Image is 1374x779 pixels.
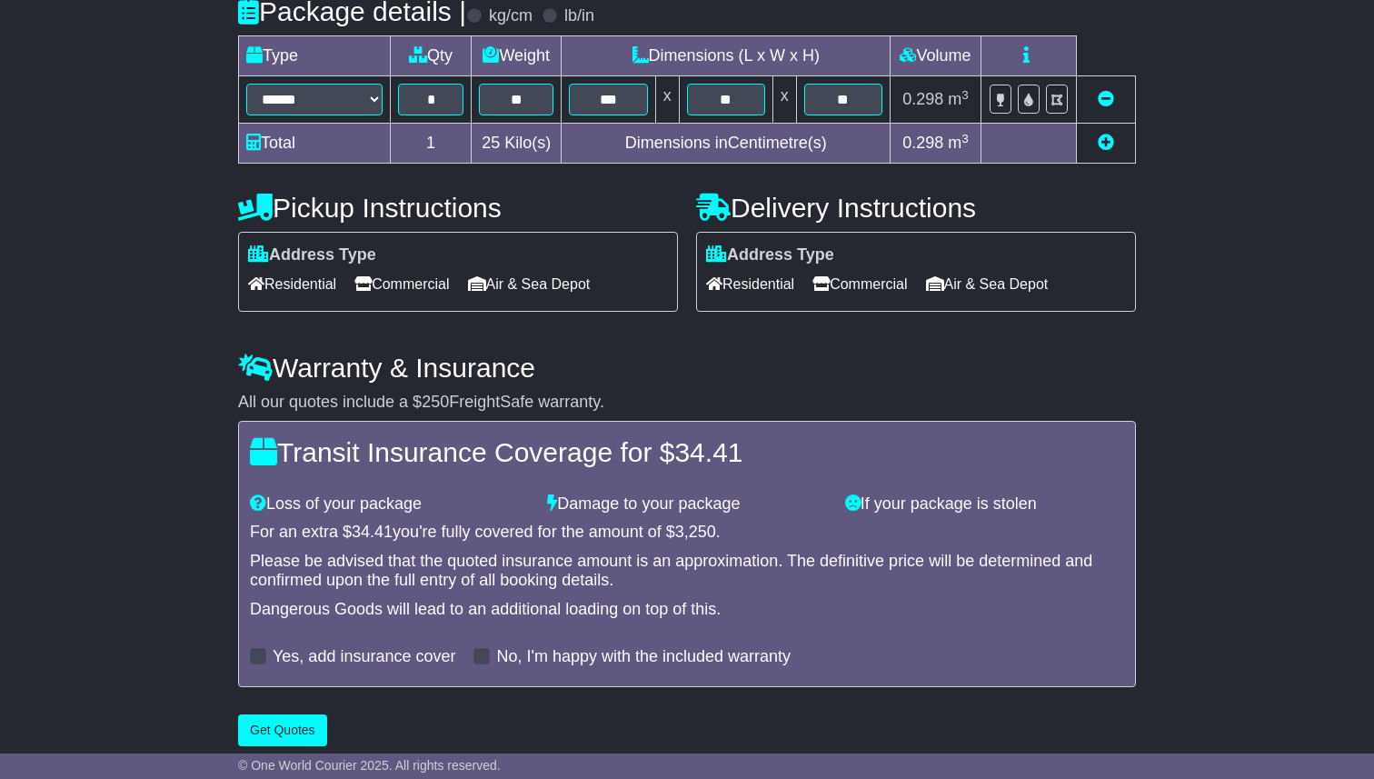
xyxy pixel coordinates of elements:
[422,393,449,411] span: 250
[890,36,981,76] td: Volume
[674,437,742,467] span: 34.41
[1098,90,1114,108] a: Remove this item
[562,124,891,164] td: Dimensions in Centimetre(s)
[239,36,391,76] td: Type
[655,76,679,124] td: x
[961,88,969,102] sup: 3
[772,76,796,124] td: x
[250,600,1124,620] div: Dangerous Goods will lead to an additional loading on top of this.
[273,647,455,667] label: Yes, add insurance cover
[926,270,1049,298] span: Air & Sea Depot
[496,647,791,667] label: No, I'm happy with the included warranty
[239,124,391,164] td: Total
[238,353,1136,383] h4: Warranty & Insurance
[250,552,1124,591] div: Please be advised that the quoted insurance amount is an approximation. The definitive price will...
[352,523,393,541] span: 34.41
[248,270,336,298] span: Residential
[902,134,943,152] span: 0.298
[248,245,376,265] label: Address Type
[1098,134,1114,152] a: Add new item
[250,437,1124,467] h4: Transit Insurance Coverage for $
[482,134,500,152] span: 25
[812,270,907,298] span: Commercial
[241,494,538,514] div: Loss of your package
[489,6,533,26] label: kg/cm
[238,393,1136,413] div: All our quotes include a $ FreightSafe warranty.
[564,6,594,26] label: lb/in
[902,90,943,108] span: 0.298
[961,132,969,145] sup: 3
[250,523,1124,543] div: For an extra $ you're fully covered for the amount of $ .
[472,124,562,164] td: Kilo(s)
[391,36,472,76] td: Qty
[468,270,591,298] span: Air & Sea Depot
[391,124,472,164] td: 1
[675,523,716,541] span: 3,250
[238,193,678,223] h4: Pickup Instructions
[238,714,327,746] button: Get Quotes
[472,36,562,76] td: Weight
[354,270,449,298] span: Commercial
[706,245,834,265] label: Address Type
[696,193,1136,223] h4: Delivery Instructions
[562,36,891,76] td: Dimensions (L x W x H)
[948,134,969,152] span: m
[836,494,1133,514] div: If your package is stolen
[538,494,835,514] div: Damage to your package
[706,270,794,298] span: Residential
[238,758,501,773] span: © One World Courier 2025. All rights reserved.
[948,90,969,108] span: m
